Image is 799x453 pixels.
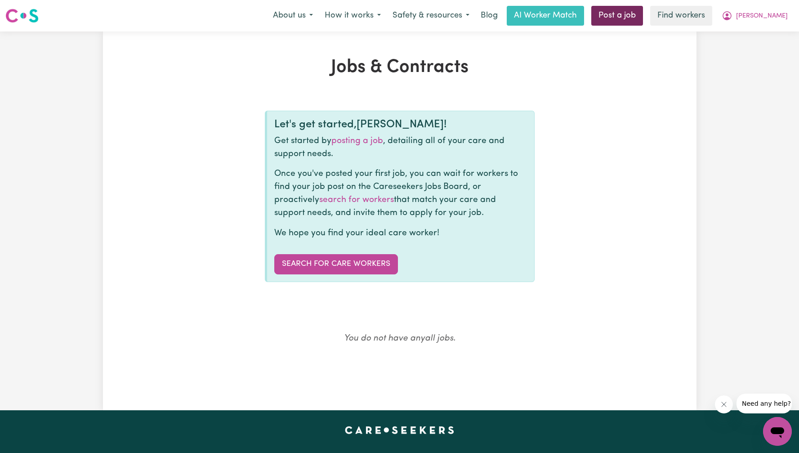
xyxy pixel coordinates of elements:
[5,8,39,24] img: Careseekers logo
[319,6,387,25] button: How it works
[591,6,643,26] a: Post a job
[345,426,454,434] a: Careseekers home page
[736,11,788,21] span: [PERSON_NAME]
[274,118,527,131] div: Let's get started, [PERSON_NAME] !
[344,334,455,343] em: You do not have any all jobs .
[715,395,733,413] iframe: Close message
[274,135,527,161] p: Get started by , detailing all of your care and support needs.
[716,6,794,25] button: My Account
[274,168,527,220] p: Once you've posted your first job, you can wait for workers to find your job post on the Careseek...
[274,227,527,240] p: We hope you find your ideal care worker!
[5,5,39,26] a: Careseekers logo
[387,6,475,25] button: Safety & resources
[331,137,383,145] a: posting a job
[319,196,394,204] a: search for workers
[763,417,792,446] iframe: Button to launch messaging window
[274,254,398,274] a: Search for care workers
[507,6,584,26] a: AI Worker Match
[737,394,792,413] iframe: Message from company
[475,6,503,26] a: Blog
[650,6,712,26] a: Find workers
[267,6,319,25] button: About us
[158,57,642,78] h1: Jobs & Contracts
